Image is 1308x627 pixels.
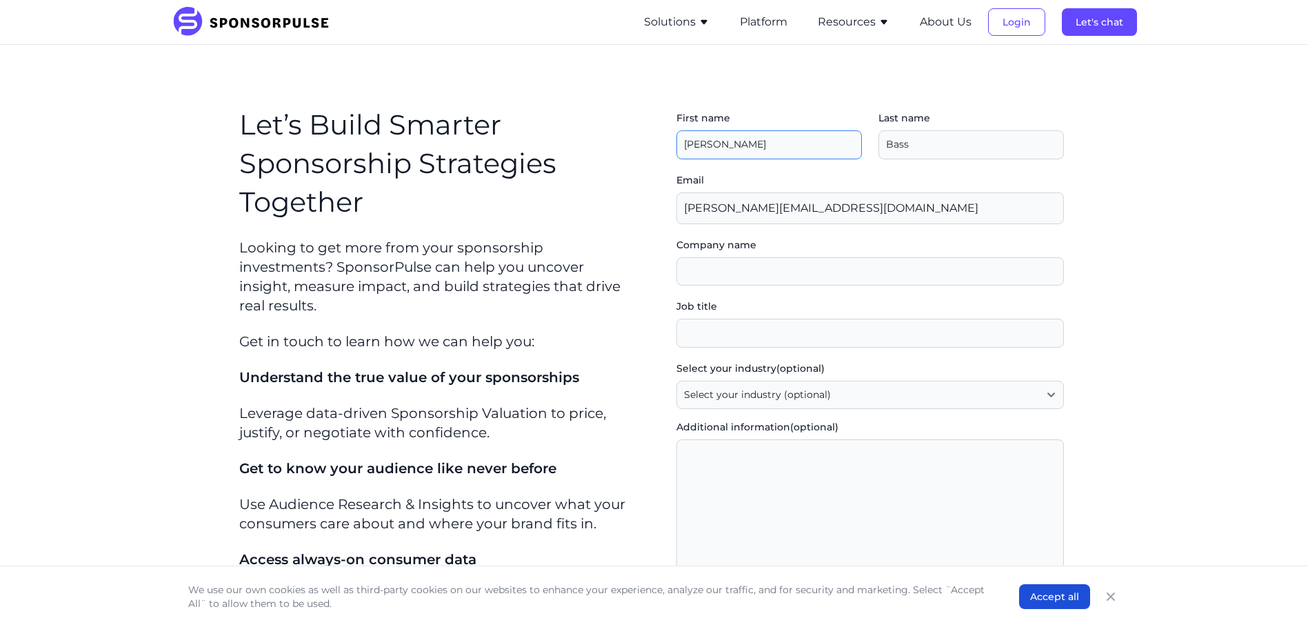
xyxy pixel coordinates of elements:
[920,16,972,28] a: About Us
[1101,587,1120,606] button: Close
[239,332,638,351] p: Get in touch to learn how we can help you:
[239,551,476,568] span: Access always-on consumer data
[676,111,862,125] label: First name
[1062,16,1137,28] a: Let's chat
[239,404,638,442] p: Leverage data-driven Sponsorship Valuation to price, justify, or negotiate with confidence.
[740,14,787,30] button: Platform
[239,460,556,477] span: Get to know your audience like never before
[1239,561,1308,627] iframe: Chat Widget
[188,583,992,610] p: We use our own cookies as well as third-party cookies on our websites to enhance your experience,...
[920,14,972,30] button: About Us
[172,7,339,37] img: SponsorPulse
[1019,584,1090,609] button: Accept all
[1062,8,1137,36] button: Let's chat
[239,106,638,221] h1: Let’s Build Smarter Sponsorship Strategies Together
[878,111,1064,125] label: Last name
[988,8,1045,36] button: Login
[740,16,787,28] a: Platform
[676,420,1064,434] label: Additional information (optional)
[818,14,889,30] button: Resources
[644,14,710,30] button: Solutions
[239,238,638,315] p: Looking to get more from your sponsorship investments? SponsorPulse can help you uncover insight,...
[676,238,1064,252] label: Company name
[676,173,1064,187] label: Email
[988,16,1045,28] a: Login
[676,299,1064,313] label: Job title
[239,495,638,533] p: Use Audience Research & Insights to uncover what your consumers care about and where your brand f...
[239,369,579,386] span: Understand the true value of your sponsorships
[676,361,1064,375] label: Select your industry (optional)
